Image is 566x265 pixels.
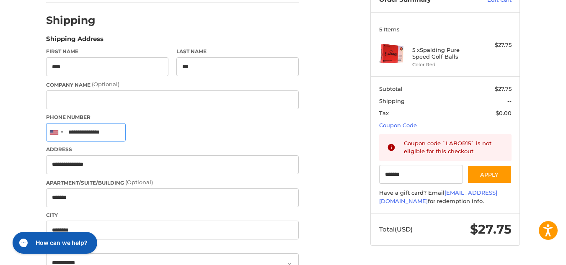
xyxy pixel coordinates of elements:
[46,14,96,27] h2: Shipping
[412,61,476,68] li: Color Red
[47,123,66,142] div: United States: +1
[470,221,512,237] span: $27.75
[379,98,405,104] span: Shipping
[379,165,463,184] input: Gift Certificate or Coupon Code
[379,110,389,116] span: Tax
[379,225,413,233] span: Total (USD)
[478,41,512,49] div: $27.75
[125,179,153,185] small: (Optional)
[46,244,299,251] label: Country
[496,110,512,116] span: $0.00
[46,48,168,55] label: First Name
[507,98,512,104] span: --
[46,211,299,219] label: City
[495,85,512,92] span: $27.75
[46,178,299,187] label: Apartment/Suite/Building
[467,165,512,184] button: Apply
[404,139,504,156] div: Coupon code `LABOR15` is not eligible for this checkout
[412,46,476,60] h4: 5 x Spalding Pure Speed Golf Balls
[8,229,100,257] iframe: Gorgias live chat messenger
[46,80,299,89] label: Company Name
[379,26,512,33] h3: 5 Items
[92,81,119,87] small: (Optional)
[46,146,299,153] label: Address
[379,189,497,204] a: [EMAIL_ADDRESS][DOMAIN_NAME]
[497,242,566,265] iframe: Google Customer Reviews
[379,85,403,92] span: Subtotal
[379,189,512,205] div: Have a gift card? Email for redemption info.
[46,34,103,48] legend: Shipping Address
[379,122,417,129] a: Coupon Code
[176,48,299,55] label: Last Name
[46,113,299,121] label: Phone Number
